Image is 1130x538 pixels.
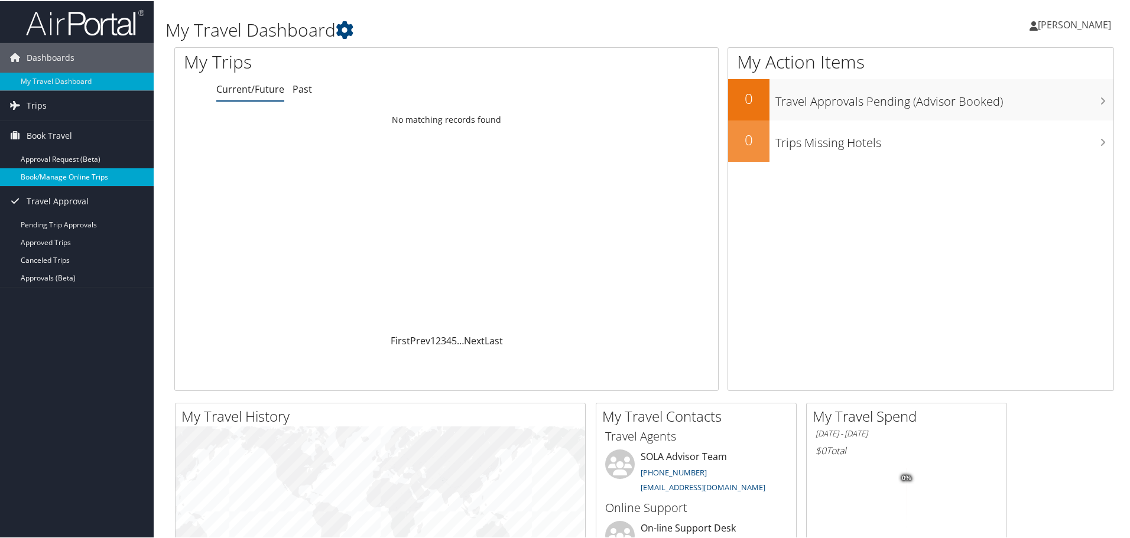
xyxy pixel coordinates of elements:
[27,120,72,149] span: Book Travel
[728,48,1113,73] h1: My Action Items
[457,333,464,346] span: …
[441,333,446,346] a: 3
[175,108,718,129] td: No matching records found
[436,333,441,346] a: 2
[775,86,1113,109] h3: Travel Approvals Pending (Advisor Booked)
[216,81,284,94] a: Current/Future
[26,8,144,35] img: airportal-logo.png
[728,78,1113,119] a: 0Travel Approvals Pending (Advisor Booked)
[816,443,998,456] h6: Total
[452,333,457,346] a: 5
[1030,6,1123,41] a: [PERSON_NAME]
[775,128,1113,150] h3: Trips Missing Hotels
[391,333,410,346] a: First
[293,81,312,94] a: Past
[602,405,796,425] h2: My Travel Contacts
[816,443,826,456] span: $0
[184,48,483,73] h1: My Trips
[728,119,1113,161] a: 0Trips Missing Hotels
[27,185,89,215] span: Travel Approval
[813,405,1006,425] h2: My Travel Spend
[410,333,430,346] a: Prev
[902,474,911,481] tspan: 0%
[605,427,787,444] h3: Travel Agents
[1038,17,1111,30] span: [PERSON_NAME]
[641,466,707,477] a: [PHONE_NUMBER]
[599,448,793,497] li: SOLA Advisor Team
[728,87,769,107] h2: 0
[605,498,787,515] h3: Online Support
[165,17,804,41] h1: My Travel Dashboard
[430,333,436,346] a: 1
[27,90,47,119] span: Trips
[464,333,485,346] a: Next
[446,333,452,346] a: 4
[181,405,585,425] h2: My Travel History
[816,427,998,438] h6: [DATE] - [DATE]
[27,42,74,71] span: Dashboards
[728,129,769,149] h2: 0
[641,481,765,491] a: [EMAIL_ADDRESS][DOMAIN_NAME]
[485,333,503,346] a: Last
